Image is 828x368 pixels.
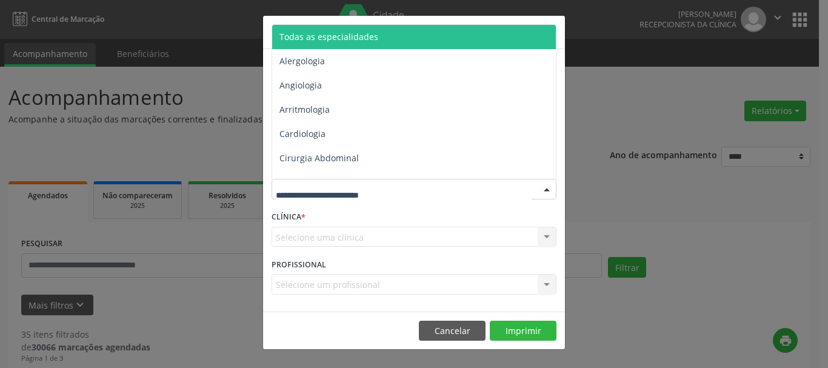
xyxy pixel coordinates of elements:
h5: Relatório de agendamentos [272,24,410,40]
label: PROFISSIONAL [272,255,326,274]
span: Cirurgia Abdominal [279,152,359,164]
label: CLÍNICA [272,208,305,227]
span: Arritmologia [279,104,330,115]
span: Todas as especialidades [279,31,378,42]
button: Cancelar [419,321,486,341]
span: Cirurgia Bariatrica [279,176,354,188]
button: Imprimir [490,321,556,341]
button: Close [541,16,565,45]
span: Angiologia [279,79,322,91]
span: Cardiologia [279,128,326,139]
span: Alergologia [279,55,325,67]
